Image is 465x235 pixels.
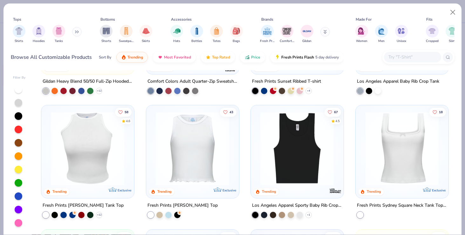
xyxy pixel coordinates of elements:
span: Comfort Colors [280,39,294,44]
div: filter for Men [375,25,388,44]
button: filter button [32,25,45,44]
span: + 1 [307,213,310,217]
div: filter for Gildan [301,25,313,44]
div: filter for Tanks [52,25,65,44]
span: 18 [439,110,443,114]
button: filter button [355,25,368,44]
img: Gildan logo [120,60,132,73]
span: Bottles [191,39,202,44]
span: 5 day delivery [315,54,339,61]
span: Unisex [397,39,406,44]
div: Los Angeles Apparel Baby Rib Crop Tank [357,77,439,85]
div: filter for Fresh Prints [260,25,275,44]
img: Men Image [378,27,385,35]
img: Los Angeles Apparel logo [329,184,342,197]
span: Slim [449,39,455,44]
button: filter button [170,25,183,44]
button: filter button [230,25,243,44]
span: Exclusive [118,188,131,192]
span: Trending [127,55,143,60]
span: Top Rated [212,55,230,60]
button: filter button [210,25,223,44]
img: Tanks Image [55,27,62,35]
img: Comfort Colors Image [282,26,292,36]
button: Price [240,52,265,63]
span: Men [378,39,385,44]
img: Shorts Image [103,27,110,35]
span: 43 [229,110,233,114]
button: Close [447,6,459,18]
span: Women [356,39,367,44]
img: Hoodies Image [35,27,42,35]
span: Most Favorited [164,55,191,60]
img: Skirts Image [142,27,150,35]
div: filter for Hats [170,25,183,44]
div: filter for Skirts [140,25,152,44]
img: Totes Image [213,27,220,35]
div: Browse All Customizable Products [11,53,92,61]
button: filter button [13,25,25,44]
span: Totes [213,39,221,44]
span: + 12 [97,213,102,217]
div: filter for Bags [230,25,243,44]
button: Most Favorited [153,52,196,63]
button: Like [115,107,132,116]
span: + 12 [97,89,102,93]
div: Fresh Prints Sydney Square Neck Tank Top with Bow [357,201,447,209]
span: Skirts [142,39,150,44]
button: Like [429,107,446,116]
span: Exclusive [432,188,445,192]
button: filter button [395,25,408,44]
img: Fresh Prints Image [263,26,272,36]
div: Made For [356,17,372,22]
div: Bottoms [100,17,115,22]
div: Fresh Prints Sunset Ribbed T-shirt [252,77,321,85]
button: Top Rated [201,52,235,63]
img: Gildan Image [302,26,312,36]
span: 67 [334,110,338,114]
button: filter button [446,25,458,44]
input: Try "T-Shirt" [388,53,437,61]
span: Price [251,55,260,60]
button: filter button [260,25,275,44]
div: filter for Totes [210,25,223,44]
div: Fresh Prints [PERSON_NAME] Top [147,201,218,209]
img: Hats Image [173,27,181,35]
div: 4.5 [335,119,340,123]
div: Sort By [99,54,111,60]
button: filter button [190,25,203,44]
button: filter button [140,25,152,44]
img: Los Angeles Apparel logo [434,60,446,73]
div: Filter By [13,75,26,80]
img: Bags Image [233,27,240,35]
span: Exclusive [222,188,236,192]
div: filter for Shorts [100,25,113,44]
span: Gildan [302,39,311,44]
div: filter for Bottles [190,25,203,44]
span: Shorts [101,39,111,44]
div: Tops [13,17,21,22]
div: filter for Sweatpants [119,25,133,44]
img: most_fav.gif [158,55,163,60]
img: Comfort Colors logo [224,60,237,73]
img: Unisex Image [398,27,405,35]
div: filter for Slim [446,25,458,44]
img: flash.gif [275,55,280,60]
button: filter button [280,25,294,44]
img: 57f7ffc1-d56b-47ad-9ae6-205cac8a4ec2 [232,112,312,185]
button: Fresh Prints Flash5 day delivery [270,52,344,63]
div: filter for Unisex [395,25,408,44]
button: Like [220,107,236,116]
img: Sweatpants Image [123,27,130,35]
div: filter for Shirts [13,25,25,44]
span: Fresh Prints [260,39,275,44]
img: 38347b0a-c013-4da9-8435-963b962c47ba [362,112,442,185]
button: filter button [375,25,388,44]
span: Shirts [15,39,23,44]
img: 77944df5-e76b-4334-8282-15ad299dbe6a [153,112,232,185]
div: Fits [426,17,433,22]
span: + 4 [307,89,310,93]
button: filter button [426,25,439,44]
span: Fresh Prints Flash [281,55,314,60]
button: filter button [119,25,133,44]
